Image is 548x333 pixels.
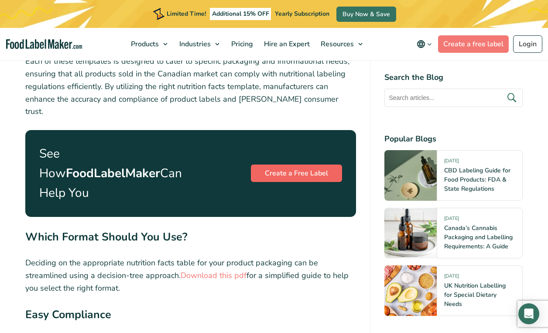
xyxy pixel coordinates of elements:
[181,270,247,281] a: Download this pdf
[226,28,257,60] a: Pricing
[318,39,355,49] span: Resources
[444,215,459,225] span: [DATE]
[251,165,342,182] a: Create a Free Label
[384,133,523,145] h4: Popular Blogs
[25,257,356,294] p: Deciding on the appropriate nutrition facts table for your product packaging can be streamlined u...
[259,28,313,60] a: Hire an Expert
[444,158,459,168] span: [DATE]
[174,28,224,60] a: Industries
[167,10,206,18] span: Limited Time!
[384,72,523,83] h4: Search the Blog
[444,166,510,193] a: CBD Labeling Guide for Food Products: FDA & State Regulations
[261,39,311,49] span: Hire an Expert
[25,230,188,244] strong: Which Format Should You Use?
[25,307,111,322] strong: Easy Compliance
[229,39,254,49] span: Pricing
[444,224,513,251] a: Canada’s Cannabis Packaging and Labelling Requirements: A Guide
[444,282,506,308] a: UK Nutrition Labelling for Special Dietary Needs
[66,165,160,182] strong: FoodLabelMaker
[518,303,539,324] div: Open Intercom Messenger
[177,39,212,49] span: Industries
[513,35,542,53] a: Login
[315,28,367,60] a: Resources
[444,273,459,283] span: [DATE]
[275,10,329,18] span: Yearly Subscription
[128,39,160,49] span: Products
[39,144,182,203] p: See How Can Help You
[126,28,172,60] a: Products
[25,55,356,118] p: Each of these templates is designed to cater to specific packaging and informational needs, ensur...
[210,8,271,20] span: Additional 15% OFF
[384,89,523,107] input: Search articles...
[336,7,396,22] a: Buy Now & Save
[438,35,509,53] a: Create a free label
